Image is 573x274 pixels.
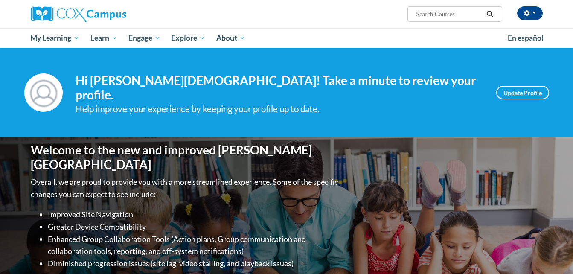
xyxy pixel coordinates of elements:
p: Overall, we are proud to provide you with a more streamlined experience. Some of the specific cha... [31,176,340,201]
button: Account Settings [517,6,543,20]
li: Greater Device Compatibility [48,221,340,233]
h1: Welcome to the new and improved [PERSON_NAME][GEOGRAPHIC_DATA] [31,143,340,172]
li: Diminished progression issues (site lag, video stalling, and playback issues) [48,257,340,270]
span: About [216,33,245,43]
li: Enhanced Group Collaboration Tools (Action plans, Group communication and collaboration tools, re... [48,233,340,258]
a: Update Profile [496,86,549,99]
a: Engage [123,28,166,48]
div: Main menu [18,28,556,48]
div: Help improve your experience by keeping your profile up to date. [76,102,483,116]
a: En español [502,29,549,47]
a: Learn [85,28,123,48]
span: Explore [171,33,205,43]
img: Profile Image [24,73,63,112]
h4: Hi [PERSON_NAME][DEMOGRAPHIC_DATA]! Take a minute to review your profile. [76,73,483,102]
iframe: Button to launch messaging window [539,240,566,267]
input: Search Courses [415,9,483,19]
img: Cox Campus [31,6,126,22]
a: About [211,28,251,48]
button: Search [483,9,496,19]
span: En español [508,33,544,42]
a: Explore [166,28,211,48]
span: My Learning [30,33,79,43]
a: Cox Campus [31,6,193,22]
a: My Learning [25,28,85,48]
li: Improved Site Navigation [48,208,340,221]
span: Learn [90,33,117,43]
span: Engage [128,33,160,43]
